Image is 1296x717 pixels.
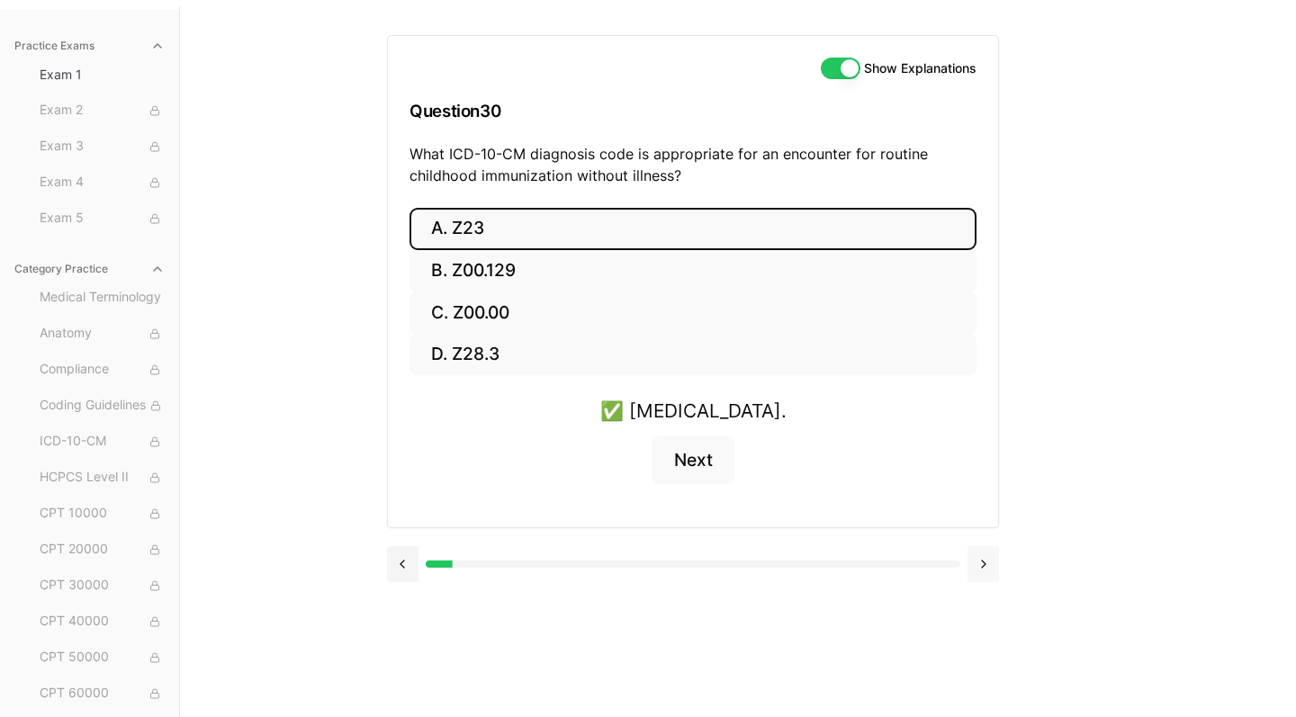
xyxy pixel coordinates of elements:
button: Exam 4 [32,168,172,197]
span: Exam 2 [40,101,165,121]
button: Coding Guidelines [32,391,172,420]
button: Category Practice [7,255,172,283]
button: HCPCS Level II [32,463,172,492]
span: Anatomy [40,324,165,344]
span: CPT 10000 [40,504,165,524]
span: CPT 20000 [40,540,165,560]
span: HCPCS Level II [40,468,165,488]
p: What ICD-10-CM diagnosis code is appropriate for an encounter for routine childhood immunization ... [409,143,976,186]
span: Exam 5 [40,209,165,229]
span: CPT 50000 [40,648,165,668]
span: CPT 30000 [40,576,165,596]
button: Exam 3 [32,132,172,161]
span: CPT 60000 [40,684,165,704]
div: ✅ [MEDICAL_DATA]. [600,397,787,425]
label: Show Explanations [864,62,976,75]
button: CPT 50000 [32,643,172,672]
button: C. Z00.00 [409,291,976,334]
button: CPT 30000 [32,571,172,600]
span: Exam 3 [40,137,165,157]
span: Medical Terminology [40,288,165,308]
button: Exam 2 [32,96,172,125]
span: Exam 4 [40,173,165,193]
button: CPT 20000 [32,535,172,564]
h3: Question 30 [409,85,976,138]
span: Coding Guidelines [40,396,165,416]
button: CPT 40000 [32,607,172,636]
button: ICD-10-CM [32,427,172,456]
button: Exam 1 [32,60,172,89]
button: CPT 60000 [32,679,172,708]
span: ICD-10-CM [40,432,165,452]
button: Exam 5 [32,204,172,233]
span: Compliance [40,360,165,380]
button: Practice Exams [7,31,172,60]
button: Medical Terminology [32,283,172,312]
button: Compliance [32,355,172,384]
button: CPT 10000 [32,499,172,528]
button: Anatomy [32,319,172,348]
span: Exam 1 [40,66,165,84]
button: B. Z00.129 [409,250,976,292]
button: D. Z28.3 [409,334,976,376]
span: CPT 40000 [40,612,165,632]
button: A. Z23 [409,208,976,250]
button: Next [652,436,733,485]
